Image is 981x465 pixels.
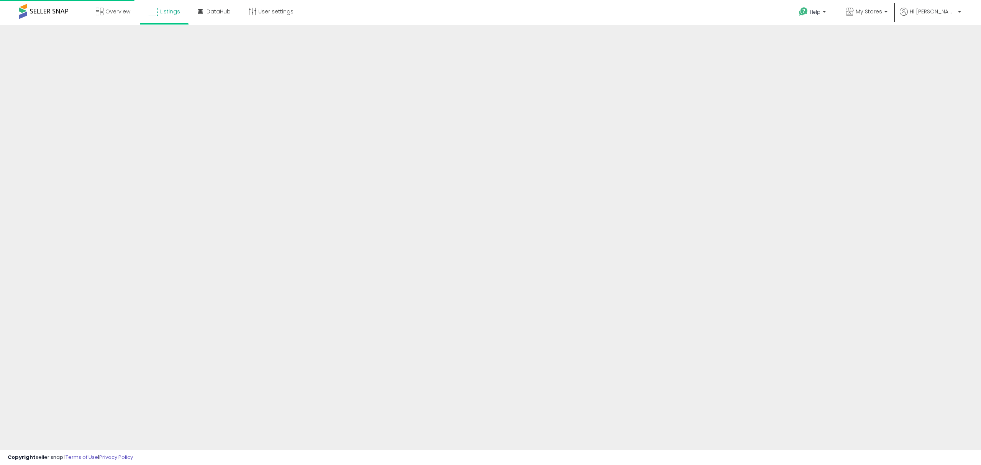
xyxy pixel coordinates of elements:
[793,1,833,25] a: Help
[856,8,882,15] span: My Stores
[900,8,961,25] a: Hi [PERSON_NAME]
[910,8,956,15] span: Hi [PERSON_NAME]
[810,9,820,15] span: Help
[105,8,130,15] span: Overview
[799,7,808,16] i: Get Help
[160,8,180,15] span: Listings
[207,8,231,15] span: DataHub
